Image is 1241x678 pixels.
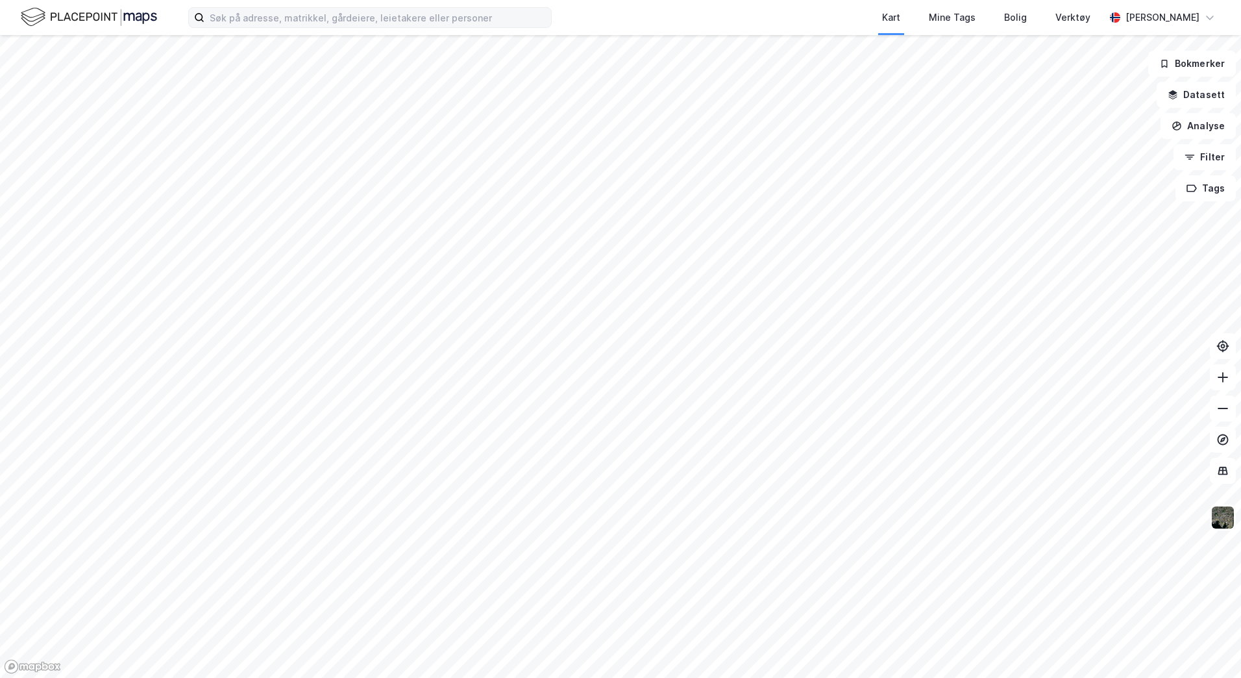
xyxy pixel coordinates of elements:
iframe: Chat Widget [1176,616,1241,678]
div: Bolig [1004,10,1027,25]
img: logo.f888ab2527a4732fd821a326f86c7f29.svg [21,6,157,29]
div: Mine Tags [929,10,976,25]
div: Verktøy [1055,10,1090,25]
input: Søk på adresse, matrikkel, gårdeiere, leietakere eller personer [204,8,551,27]
div: [PERSON_NAME] [1125,10,1199,25]
div: Kontrollprogram for chat [1176,616,1241,678]
div: Kart [882,10,900,25]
